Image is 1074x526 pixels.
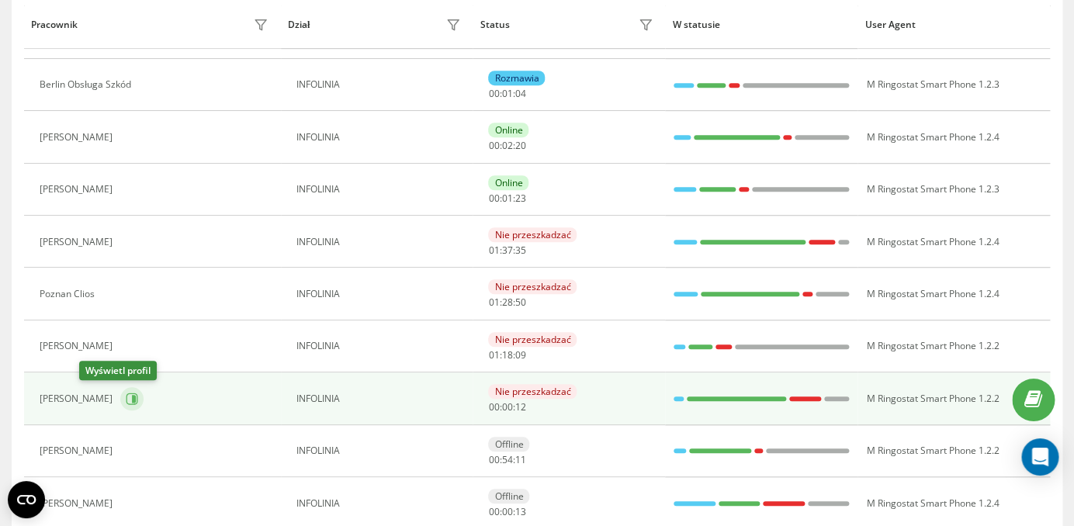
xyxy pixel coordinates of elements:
span: 00 [488,400,499,414]
div: [PERSON_NAME] [40,445,116,456]
div: INFOLINIA [296,341,465,351]
div: Dział [288,19,310,30]
div: : : [488,245,525,256]
span: 02 [501,139,512,152]
div: Open Intercom Messenger [1021,438,1058,476]
div: : : [488,193,525,204]
span: 54 [501,453,512,466]
span: 04 [514,87,525,100]
div: W statusie [673,19,851,30]
span: 01 [488,244,499,257]
div: [PERSON_NAME] [40,393,116,404]
div: : : [488,455,525,465]
div: Wyświetl profil [79,361,157,380]
span: M Ringostat Smart Phone 1.2.2 [866,444,999,457]
span: M Ringostat Smart Phone 1.2.4 [866,497,999,510]
button: Open CMP widget [8,481,45,518]
div: INFOLINIA [296,498,465,509]
div: Pracownik [31,19,78,30]
span: M Ringostat Smart Phone 1.2.4 [866,130,999,144]
div: : : [488,350,525,361]
div: : : [488,140,525,151]
div: : : [488,402,525,413]
span: 00 [488,192,499,205]
span: 00 [488,453,499,466]
span: 13 [514,505,525,518]
span: M Ringostat Smart Phone 1.2.2 [866,392,999,405]
span: 01 [501,192,512,205]
div: User Agent [865,19,1043,30]
div: : : [488,297,525,308]
div: INFOLINIA [296,184,465,195]
div: [PERSON_NAME] [40,184,116,195]
span: M Ringostat Smart Phone 1.2.3 [866,78,999,91]
span: 11 [514,453,525,466]
div: Offline [488,437,529,452]
span: 35 [514,244,525,257]
span: 01 [488,296,499,309]
span: M Ringostat Smart Phone 1.2.4 [866,235,999,248]
span: 00 [488,139,499,152]
span: 00 [488,505,499,518]
div: Nie przeszkadzać [488,227,577,242]
div: Online [488,175,528,190]
div: INFOLINIA [296,289,465,299]
span: 09 [514,348,525,362]
div: [PERSON_NAME] [40,132,116,143]
span: 12 [514,400,525,414]
span: 00 [488,87,499,100]
div: INFOLINIA [296,237,465,247]
div: [PERSON_NAME] [40,237,116,247]
span: 37 [501,244,512,257]
span: 01 [488,348,499,362]
div: INFOLINIA [296,79,465,90]
span: M Ringostat Smart Phone 1.2.3 [866,182,999,196]
div: Rozmawia [488,71,545,85]
div: INFOLINIA [296,393,465,404]
span: M Ringostat Smart Phone 1.2.4 [866,287,999,300]
div: Offline [488,489,529,504]
div: INFOLINIA [296,445,465,456]
span: 50 [514,296,525,309]
div: INFOLINIA [296,132,465,143]
div: Berlin Obsługa Szkód [40,79,135,90]
div: Poznan Clios [40,289,99,299]
div: Nie przeszkadzać [488,332,577,347]
div: [PERSON_NAME] [40,498,116,509]
div: Online [488,123,528,137]
span: 28 [501,296,512,309]
span: 00 [501,505,512,518]
div: Status [480,19,510,30]
div: : : [488,88,525,99]
div: Nie przeszkadzać [488,384,577,399]
span: M Ringostat Smart Phone 1.2.2 [866,339,999,352]
span: 00 [501,400,512,414]
span: 23 [514,192,525,205]
span: 18 [501,348,512,362]
div: Nie przeszkadzać [488,279,577,294]
div: : : [488,507,525,517]
div: [PERSON_NAME] [40,341,116,351]
span: 01 [501,87,512,100]
span: 20 [514,139,525,152]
